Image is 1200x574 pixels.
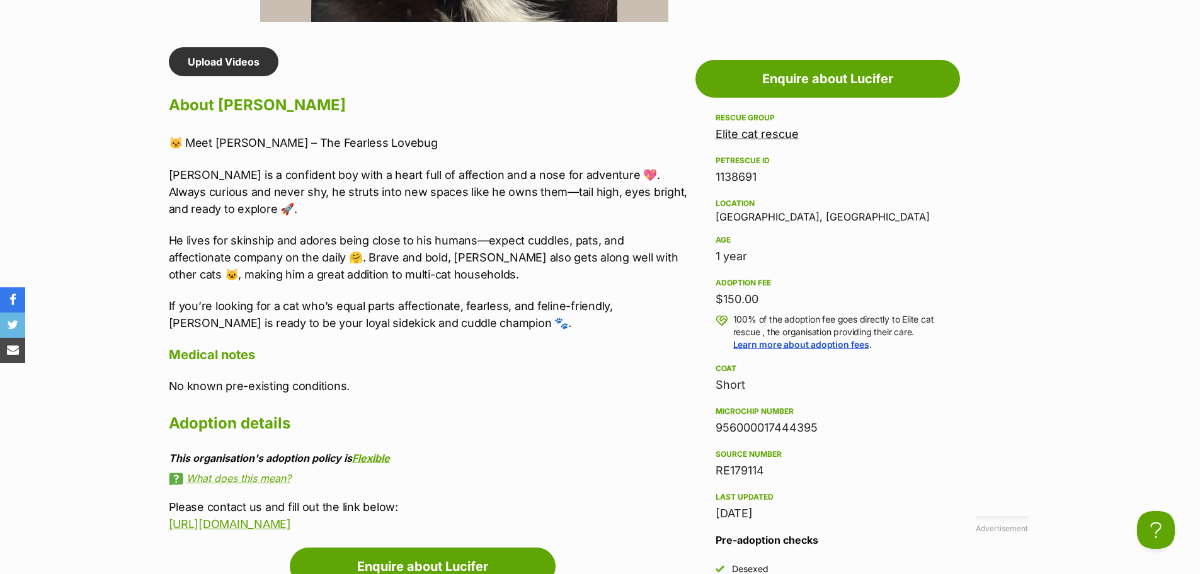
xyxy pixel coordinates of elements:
[716,505,940,522] div: [DATE]
[169,498,689,532] p: Please contact us and fill out the link below:
[716,113,940,123] div: Rescue group
[716,235,940,245] div: Age
[716,156,940,166] div: PetRescue ID
[716,406,940,416] div: Microchip number
[716,198,940,209] div: Location
[716,364,940,374] div: Coat
[733,313,940,351] p: 100% of the adoption fee goes directly to Elite cat rescue , the organisation providing their car...
[352,452,390,464] a: Flexible
[169,452,689,464] div: This organisation's adoption policy is
[716,419,940,437] div: 956000017444395
[169,91,689,119] h2: About [PERSON_NAME]
[716,248,940,265] div: 1 year
[169,517,291,531] a: [URL][DOMAIN_NAME]
[169,410,689,437] h2: Adoption details
[716,449,940,459] div: Source number
[169,297,689,331] p: If you’re looking for a cat who’s equal parts affectionate, fearless, and feline-friendly, [PERSO...
[169,347,689,363] h4: Medical notes
[695,60,960,98] a: Enquire about Lucifer
[1137,511,1175,549] iframe: Help Scout Beacon - Open
[169,232,689,283] p: He lives for skinship and adores being close to his humans—expect cuddles, pats, and affectionate...
[169,473,689,484] a: What does this mean?
[169,166,689,217] p: [PERSON_NAME] is a confident boy with a heart full of affection and a nose for adventure 💖. Alway...
[169,377,689,394] p: No known pre-existing conditions.
[716,462,940,479] div: RE179114
[716,290,940,308] div: $150.00
[716,492,940,502] div: Last updated
[716,127,799,141] a: Elite cat rescue
[716,565,724,573] img: Yes
[716,376,940,394] div: Short
[716,532,940,548] h3: Pre-adoption checks
[716,196,940,222] div: [GEOGRAPHIC_DATA], [GEOGRAPHIC_DATA]
[716,278,940,288] div: Adoption fee
[169,47,278,76] a: Upload Videos
[716,168,940,186] div: 1138691
[169,134,689,151] p: 😼 Meet [PERSON_NAME] – The Fearless Lovebug
[733,339,869,350] a: Learn more about adoption fees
